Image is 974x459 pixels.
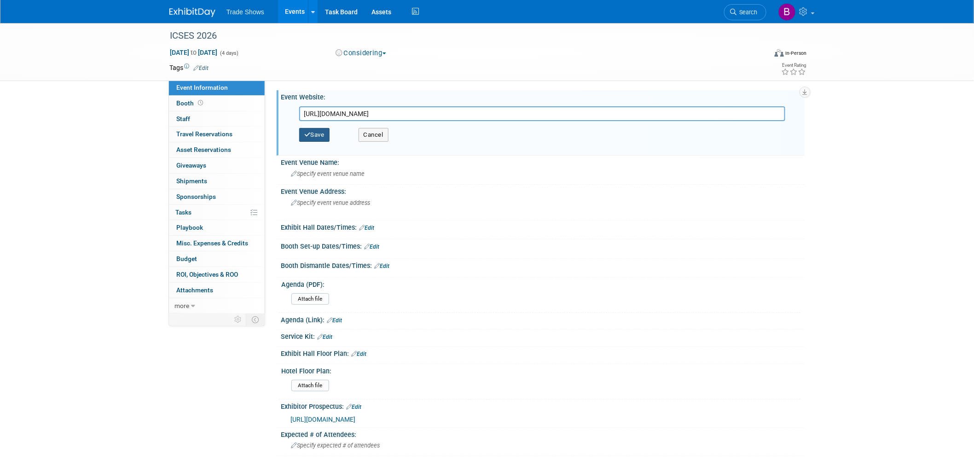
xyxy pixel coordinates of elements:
[281,330,805,342] div: Service Kit:
[281,428,805,439] div: Expected # of Attendees:
[169,80,265,95] a: Event Information
[169,142,265,157] a: Asset Reservations
[281,278,800,289] div: Agenda (PDF):
[176,115,190,122] span: Staff
[332,48,390,58] button: Considering
[775,49,784,57] img: Format-Inperson.png
[176,99,205,107] span: Booth
[189,49,198,56] span: to
[291,199,370,206] span: Specify event venue address
[169,189,265,204] a: Sponsorships
[281,364,800,376] div: Hotel Floor Plan:
[281,185,805,196] div: Event Venue Address:
[281,400,805,412] div: Exhibitor Prospectus:
[196,99,205,106] span: Booth not reserved yet
[281,313,805,325] div: Agenda (Link):
[169,220,265,235] a: Playbook
[299,128,330,142] button: Save
[299,106,785,121] input: Enter URL
[176,224,203,231] span: Playbook
[782,63,806,68] div: Event Rating
[169,205,265,220] a: Tasks
[176,177,207,185] span: Shipments
[778,3,796,21] img: Becca Rensi
[169,127,265,142] a: Travel Reservations
[327,317,342,324] a: Edit
[176,146,231,153] span: Asset Reservations
[374,263,389,269] a: Edit
[176,162,206,169] span: Giveaways
[169,158,265,173] a: Giveaways
[169,251,265,267] a: Budget
[169,283,265,298] a: Attachments
[364,244,379,250] a: Edit
[176,255,197,262] span: Budget
[281,221,805,232] div: Exhibit Hall Dates/Times:
[169,48,218,57] span: [DATE] [DATE]
[346,404,361,410] a: Edit
[724,4,766,20] a: Search
[359,128,388,142] button: Cancel
[226,8,264,16] span: Trade Shows
[317,334,332,340] a: Edit
[176,193,216,200] span: Sponsorships
[246,314,265,325] td: Toggle Event Tabs
[281,347,805,359] div: Exhibit Hall Floor Plan:
[174,302,189,309] span: more
[281,259,805,271] div: Booth Dismantle Dates/Times:
[176,84,228,91] span: Event Information
[291,442,380,449] span: Specify expected # of attendees
[169,111,265,127] a: Staff
[230,314,246,325] td: Personalize Event Tab Strip
[169,63,209,72] td: Tags
[176,239,248,247] span: Misc. Expenses & Credits
[169,174,265,189] a: Shipments
[736,9,758,16] span: Search
[176,271,238,278] span: ROI, Objectives & ROO
[169,96,265,111] a: Booth
[176,130,232,138] span: Travel Reservations
[712,48,807,62] div: Event Format
[167,28,753,44] div: ICSES 2026
[169,298,265,314] a: more
[219,50,238,56] span: (4 days)
[785,50,807,57] div: In-Person
[281,156,805,167] div: Event Venue Name:
[281,239,805,251] div: Booth Set-up Dates/Times:
[169,8,215,17] img: ExhibitDay
[290,416,355,423] a: [URL][DOMAIN_NAME]
[176,286,213,294] span: Attachments
[281,90,805,102] div: Event Website:
[291,170,365,177] span: Specify event venue name
[169,236,265,251] a: Misc. Expenses & Credits
[175,209,191,216] span: Tasks
[169,267,265,282] a: ROI, Objectives & ROO
[359,225,374,231] a: Edit
[351,351,366,357] a: Edit
[193,65,209,71] a: Edit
